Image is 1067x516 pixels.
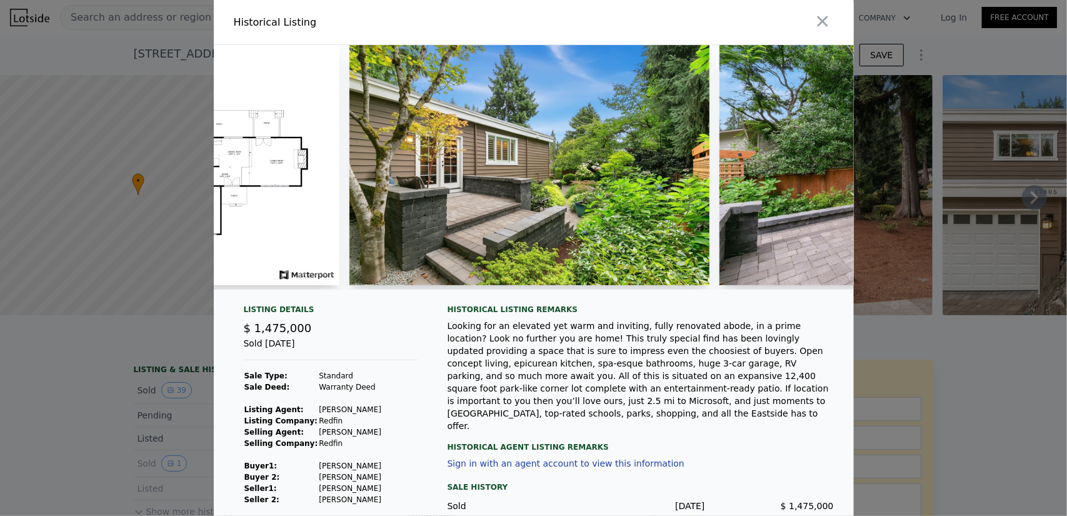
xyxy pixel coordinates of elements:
[576,500,705,512] div: [DATE]
[318,483,382,494] td: [PERSON_NAME]
[318,404,382,415] td: [PERSON_NAME]
[244,405,304,414] strong: Listing Agent:
[781,501,834,511] span: $ 1,475,000
[318,382,382,393] td: Warranty Deed
[448,432,834,452] div: Historical Agent Listing Remarks
[244,428,304,437] strong: Selling Agent:
[318,494,382,505] td: [PERSON_NAME]
[234,15,529,30] div: Historical Listing
[448,305,834,315] div: Historical Listing remarks
[318,472,382,483] td: [PERSON_NAME]
[244,484,277,493] strong: Seller 1 :
[318,370,382,382] td: Standard
[318,415,382,427] td: Redfin
[244,417,318,425] strong: Listing Company:
[244,383,290,392] strong: Sale Deed:
[448,458,684,468] button: Sign in with an agent account to view this information
[244,462,278,470] strong: Buyer 1 :
[244,305,418,320] div: Listing Details
[244,439,318,448] strong: Selling Company:
[448,500,576,512] div: Sold
[244,495,279,504] strong: Seller 2:
[448,320,834,432] div: Looking for an elevated yet warm and inviting, fully renovated abode, in a prime location? Look n...
[318,460,382,472] td: [PERSON_NAME]
[318,438,382,449] td: Redfin
[244,321,312,335] span: $ 1,475,000
[318,427,382,438] td: [PERSON_NAME]
[448,480,834,495] div: Sale History
[244,337,418,360] div: Sold [DATE]
[244,473,280,482] strong: Buyer 2:
[349,45,709,285] img: Property Img
[244,372,288,380] strong: Sale Type:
